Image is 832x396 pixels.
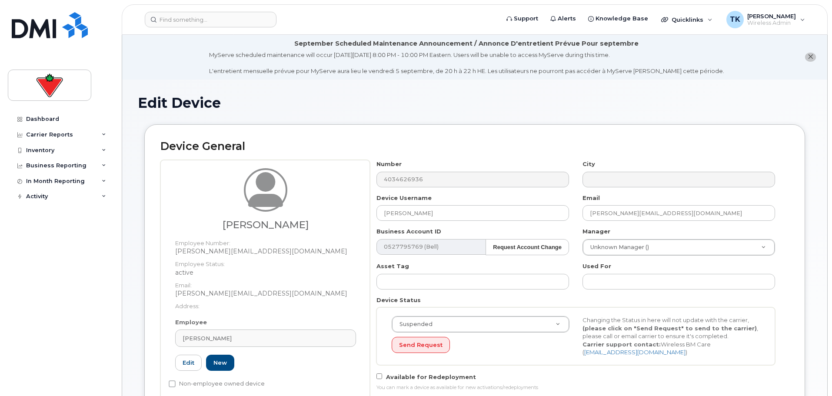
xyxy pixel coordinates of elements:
button: Send Request [392,337,450,353]
strong: Request Account Change [493,244,562,250]
a: Suspended [392,316,569,332]
button: Request Account Change [486,239,569,255]
label: Non-employee owned device [169,379,265,389]
label: Business Account ID [376,227,441,236]
dd: active [175,268,356,277]
span: Available for Redeployment [386,373,476,380]
dd: [PERSON_NAME][EMAIL_ADDRESS][DOMAIN_NAME] [175,289,356,298]
a: [PERSON_NAME] [175,329,356,347]
label: Device Status [376,296,421,304]
input: Non-employee owned device [169,380,176,387]
strong: (please click on "Send Request" to send to the carrier) [582,325,757,332]
strong: Carrier support contact: [582,341,661,348]
a: [EMAIL_ADDRESS][DOMAIN_NAME] [584,349,686,356]
label: Manager [582,227,610,236]
label: Asset Tag [376,262,409,270]
label: City [582,160,595,168]
button: close notification [805,53,816,62]
a: New [206,355,234,371]
label: Used For [582,262,611,270]
span: Suspended [394,320,433,328]
dt: Email: [175,277,356,290]
div: Changing the Status in here will not update with the carrier, , please call or email carrier to e... [576,316,767,356]
span: Unknown Manager () [585,243,649,251]
dd: [PERSON_NAME][EMAIL_ADDRESS][DOMAIN_NAME] [175,247,356,256]
a: Unknown Manager () [583,240,775,255]
label: Employee [175,318,207,326]
label: Email [582,194,600,202]
h2: Device General [160,140,789,153]
label: Number [376,160,402,168]
div: You can mark a device as available for new activations/redeployments [376,384,775,391]
span: [PERSON_NAME] [183,334,232,343]
label: Device Username [376,194,432,202]
div: MyServe scheduled maintenance will occur [DATE][DATE] 8:00 PM - 10:00 PM Eastern. Users will be u... [209,51,724,75]
div: September Scheduled Maintenance Announcement / Annonce D'entretient Prévue Pour septembre [294,39,639,48]
dt: Address: [175,298,356,310]
dt: Employee Number: [175,235,356,247]
h3: [PERSON_NAME] [175,220,356,230]
h1: Edit Device [138,95,812,110]
a: Edit [175,355,202,371]
input: Available for Redeployment [376,373,382,379]
dt: Employee Status: [175,256,356,268]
